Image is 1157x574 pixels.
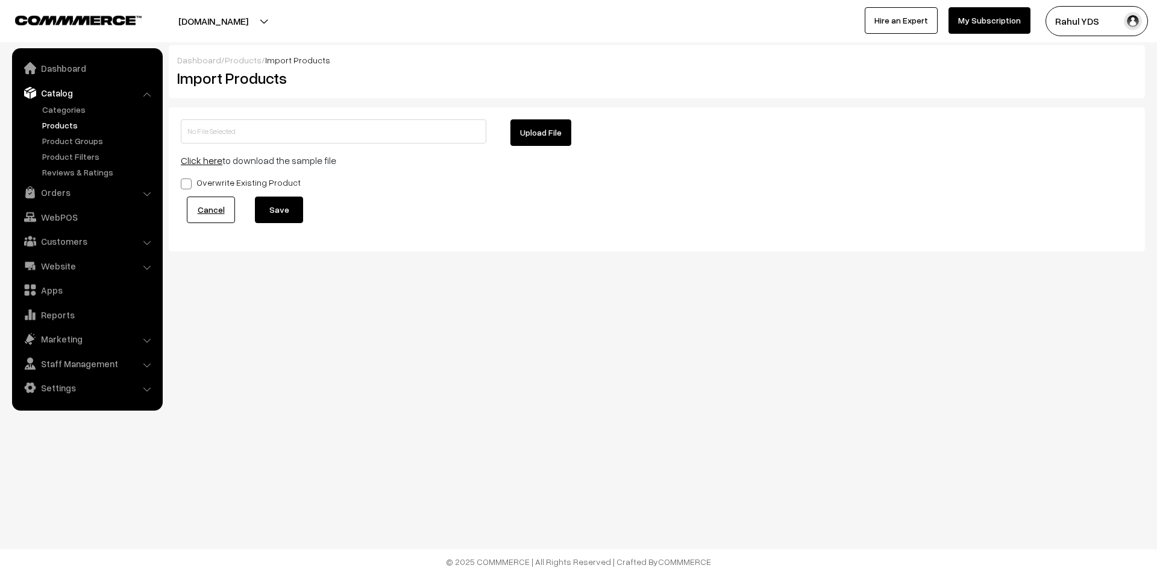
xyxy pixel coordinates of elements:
span: Import Products [265,55,330,65]
a: Product Groups [39,134,158,147]
span: to download the sample file [181,154,336,166]
a: Staff Management [15,353,158,374]
a: Customers [15,230,158,252]
a: Catalog [15,82,158,104]
a: Cancel [187,197,235,223]
a: COMMMERCE [15,12,121,27]
button: [DOMAIN_NAME] [136,6,290,36]
a: Website [15,255,158,277]
a: WebPOS [15,206,158,228]
img: COMMMERCE [15,16,142,25]
a: Dashboard [177,55,221,65]
a: Categories [39,103,158,116]
button: Upload File [510,119,571,146]
a: Reports [15,304,158,326]
label: Overwrite Existing Product [181,176,301,189]
a: Click here [181,154,222,166]
input: No File Selected [181,119,486,143]
img: user [1124,12,1142,30]
a: Apps [15,279,158,301]
a: Hire an Expert [865,7,938,34]
a: Marketing [15,328,158,350]
button: Save [255,197,303,223]
a: Settings [15,377,158,399]
a: Products [225,55,262,65]
a: Products [39,119,158,131]
a: Reviews & Ratings [39,166,158,178]
a: Dashboard [15,57,158,79]
h2: Import Products [177,69,648,87]
div: / / [177,54,1137,66]
a: Orders [15,181,158,203]
button: Rahul YDS [1046,6,1148,36]
a: Product Filters [39,150,158,163]
a: COMMMERCE [658,557,711,567]
a: My Subscription [948,7,1030,34]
